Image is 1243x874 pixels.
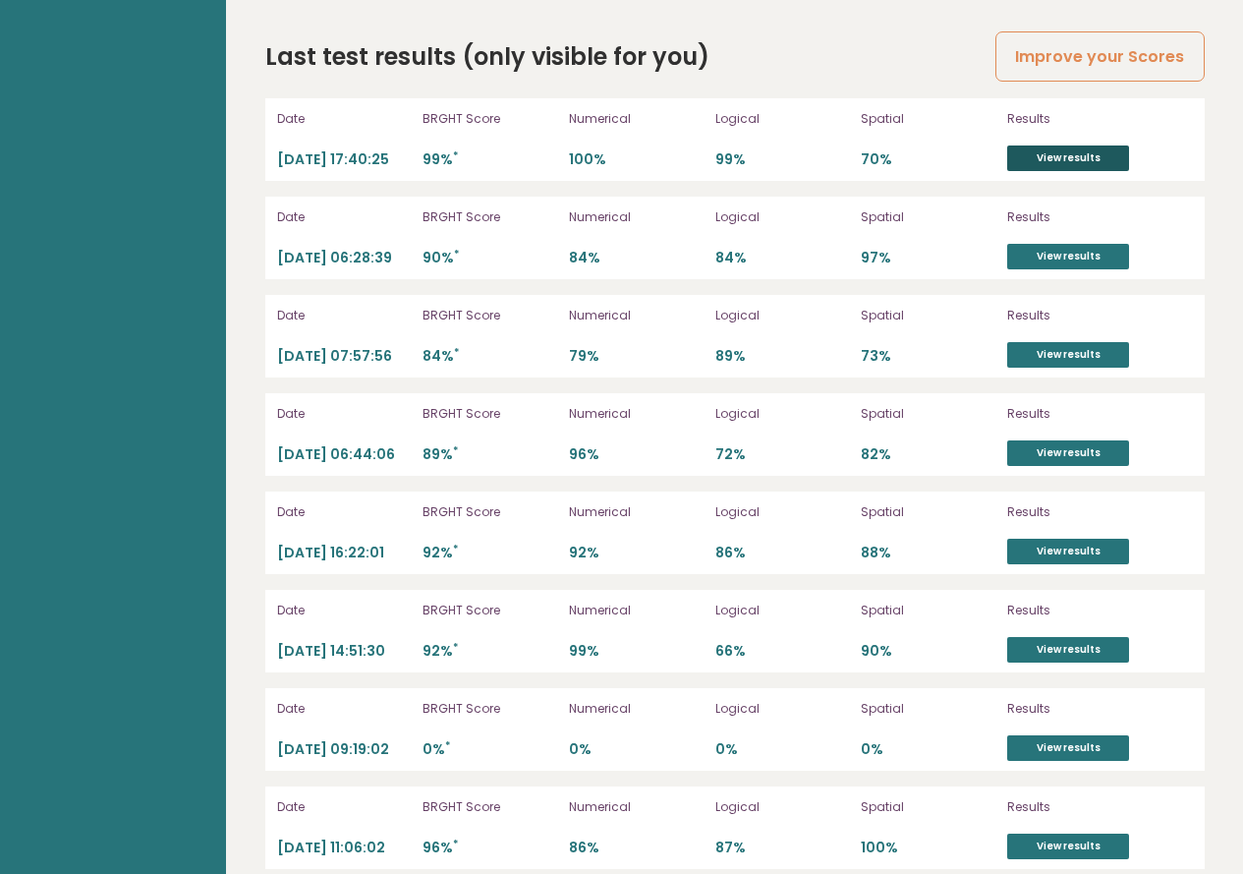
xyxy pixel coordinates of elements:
a: Improve your Scores [995,31,1204,82]
p: Date [277,798,412,816]
p: [DATE] 11:06:02 [277,839,412,857]
p: 100% [569,150,704,169]
p: 73% [861,347,995,366]
p: 89% [715,347,850,366]
p: 0% [715,740,850,759]
p: BRGHT Score [423,405,557,423]
p: Numerical [569,405,704,423]
a: View results [1007,735,1129,761]
p: Numerical [569,602,704,619]
p: 79% [569,347,704,366]
p: BRGHT Score [423,503,557,521]
p: Date [277,208,412,226]
p: Logical [715,700,850,718]
p: Spatial [861,602,995,619]
p: 86% [569,839,704,857]
p: Results [1007,798,1192,816]
p: Logical [715,503,850,521]
a: View results [1007,440,1129,466]
p: 0% [861,740,995,759]
p: 90% [423,249,557,267]
a: View results [1007,539,1129,564]
p: 92% [423,642,557,661]
p: Date [277,405,412,423]
p: 99% [715,150,850,169]
p: Numerical [569,503,704,521]
p: Results [1007,208,1192,226]
p: 100% [861,839,995,857]
p: Spatial [861,208,995,226]
p: Results [1007,503,1192,521]
p: Logical [715,208,850,226]
p: [DATE] 14:51:30 [277,642,412,661]
p: Logical [715,798,850,816]
p: Numerical [569,700,704,718]
p: Logical [715,602,850,619]
p: Numerical [569,208,704,226]
p: [DATE] 06:44:06 [277,445,412,464]
a: View results [1007,244,1129,269]
p: 70% [861,150,995,169]
p: 89% [423,445,557,464]
p: Spatial [861,405,995,423]
p: 90% [861,642,995,661]
p: 84% [569,249,704,267]
p: 92% [423,544,557,562]
p: Date [277,110,412,128]
p: 87% [715,839,850,857]
p: Spatial [861,798,995,816]
p: [DATE] 16:22:01 [277,544,412,562]
p: BRGHT Score [423,602,557,619]
p: Results [1007,110,1192,128]
p: Numerical [569,110,704,128]
p: 66% [715,642,850,661]
p: Spatial [861,503,995,521]
p: [DATE] 09:19:02 [277,740,412,759]
p: Numerical [569,307,704,324]
p: Logical [715,405,850,423]
p: Date [277,307,412,324]
p: 82% [861,445,995,464]
p: Date [277,700,412,718]
p: Date [277,503,412,521]
h2: Last test results (only visible for you) [265,39,709,75]
p: Spatial [861,110,995,128]
a: View results [1007,146,1129,171]
p: [DATE] 07:57:56 [277,347,412,366]
p: 99% [569,642,704,661]
a: View results [1007,637,1129,663]
p: [DATE] 06:28:39 [277,249,412,267]
p: BRGHT Score [423,307,557,324]
p: 86% [715,544,850,562]
p: BRGHT Score [423,798,557,816]
p: 84% [423,347,557,366]
p: Spatial [861,700,995,718]
p: 84% [715,249,850,267]
p: 96% [423,839,557,857]
p: Date [277,602,412,619]
p: Results [1007,307,1192,324]
p: 96% [569,445,704,464]
p: 88% [861,544,995,562]
p: Results [1007,700,1192,718]
p: 72% [715,445,850,464]
p: Logical [715,307,850,324]
p: BRGHT Score [423,208,557,226]
p: BRGHT Score [423,110,557,128]
a: View results [1007,342,1129,368]
p: BRGHT Score [423,700,557,718]
p: 97% [861,249,995,267]
p: 92% [569,544,704,562]
p: Results [1007,602,1192,619]
p: 0% [569,740,704,759]
p: Results [1007,405,1192,423]
p: Numerical [569,798,704,816]
p: Logical [715,110,850,128]
p: Spatial [861,307,995,324]
a: View results [1007,834,1129,859]
p: 99% [423,150,557,169]
p: 0% [423,740,557,759]
p: [DATE] 17:40:25 [277,150,412,169]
